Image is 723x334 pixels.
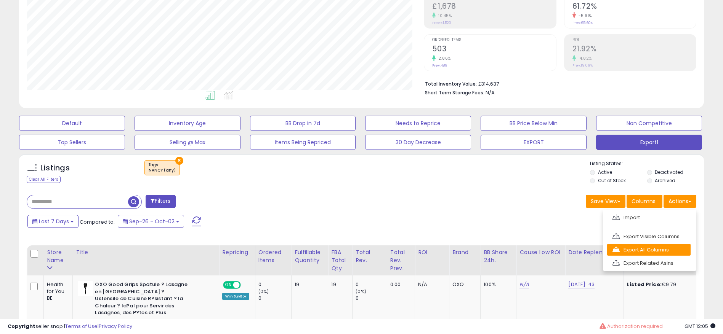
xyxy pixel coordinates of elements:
[135,116,240,131] button: Inventory Age
[425,79,691,88] li: £314,637
[40,163,70,173] h5: Listings
[224,282,233,288] span: ON
[627,281,662,288] b: Listed Price:
[78,281,93,296] img: 21Khv7ShxcL._SL40_.jpg
[586,195,625,208] button: Save View
[425,81,477,87] b: Total Inventory Value:
[258,295,291,302] div: 0
[519,281,529,288] a: N/A
[481,135,587,150] button: EXPORT
[627,195,662,208] button: Columns
[607,212,691,223] a: Import
[222,248,252,256] div: Repricing
[99,323,132,330] a: Privacy Policy
[607,231,691,242] a: Export Visible Columns
[295,281,322,288] div: 19
[576,56,592,61] small: 14.82%
[481,116,587,131] button: BB Price Below Min
[19,135,125,150] button: Top Sellers
[356,295,386,302] div: 0
[331,248,349,272] div: FBA Total Qty
[258,248,288,264] div: Ordered Items
[607,257,691,269] a: Export Related Asins
[65,323,98,330] a: Terms of Use
[572,21,593,25] small: Prev: 65.60%
[149,162,176,173] span: Tags :
[331,281,346,288] div: 19
[39,218,69,225] span: Last 7 Days
[596,135,702,150] button: Export1
[519,248,562,256] div: Cause Low ROI
[432,38,556,42] span: Ordered Items
[568,248,620,256] div: Date Replen/Units
[596,116,702,131] button: Non Competitive
[632,197,656,205] span: Columns
[19,116,125,131] button: Default
[390,281,409,288] div: 0.00
[390,248,412,272] div: Total Rev. Prev.
[432,63,447,68] small: Prev: 489
[295,248,325,264] div: Fulfillable Quantity
[76,248,216,256] div: Title
[365,116,471,131] button: Needs to Reprice
[258,281,291,288] div: 0
[590,160,704,167] p: Listing States:
[425,89,484,96] b: Short Term Storage Fees:
[572,63,593,68] small: Prev: 19.09%
[418,248,446,256] div: ROI
[356,281,386,288] div: 0
[655,169,683,175] label: Deactivated
[356,248,383,264] div: Total Rev.
[146,195,175,208] button: Filters
[27,176,61,183] div: Clear All Filters
[436,13,452,19] small: 10.45%
[598,169,612,175] label: Active
[607,244,691,256] a: Export All Columns
[664,195,696,208] button: Actions
[8,323,35,330] strong: Copyright
[240,282,252,288] span: OFF
[365,135,471,150] button: 30 Day Decrease
[484,281,510,288] div: 100%
[432,21,451,25] small: Prev: £1,520
[250,135,356,150] button: Items Being Repriced
[572,38,696,42] span: ROI
[149,168,176,173] div: NANCY (any)
[572,45,696,55] h2: 21.92%
[484,248,513,264] div: BB Share 24h.
[486,89,495,96] span: N/A
[118,215,184,228] button: Sep-26 - Oct-02
[418,281,443,288] div: N/A
[655,177,675,184] label: Archived
[452,281,475,288] div: OXO
[576,13,592,19] small: -5.91%
[572,2,696,12] h2: 61.72%
[8,323,132,330] div: seller snap | |
[135,135,240,150] button: Selling @ Max
[685,323,715,330] span: 2025-10-10 12:05 GMT
[452,248,477,256] div: Brand
[432,45,556,55] h2: 503
[47,281,67,302] div: Health for You BE
[27,215,79,228] button: Last 7 Days
[175,157,183,165] button: ×
[258,288,269,294] small: (0%)
[95,281,188,318] b: OXO Good Grips Spatule ? Lasagne en [GEOGRAPHIC_DATA] ? Ustensile de Cuisine R?sistant ? la Chale...
[80,218,115,226] span: Compared to:
[565,245,624,275] th: CSV column name: cust_attr_4_Date Replen/Units
[598,177,626,184] label: Out of Stock
[356,288,366,294] small: (0%)
[516,245,565,275] th: CSV column name: cust_attr_5_Cause Low ROI
[568,281,595,288] a: [DATE]: 43
[436,56,451,61] small: 2.86%
[250,116,356,131] button: BB Drop in 7d
[222,293,249,300] div: Win BuyBox
[432,2,556,12] h2: £1,678
[129,218,175,225] span: Sep-26 - Oct-02
[627,281,690,288] div: €9.79
[47,248,69,264] div: Store Name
